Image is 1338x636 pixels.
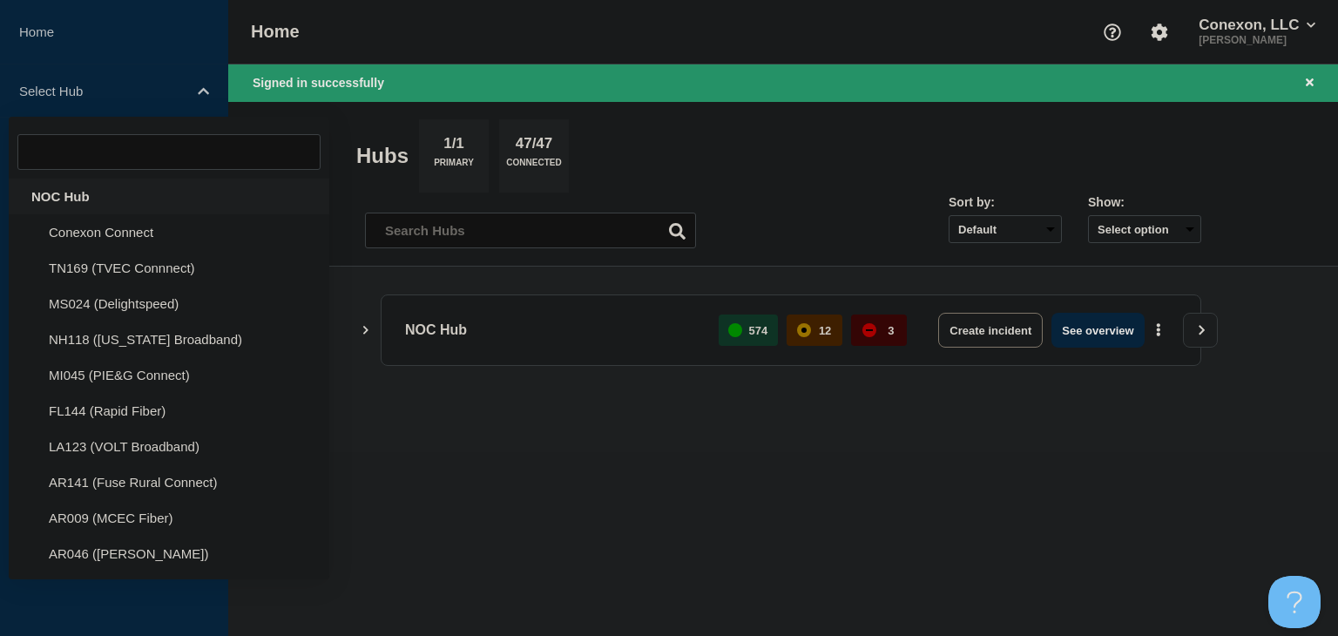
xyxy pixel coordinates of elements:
[1051,313,1144,348] button: See overview
[9,393,329,429] li: FL144 (Rapid Fiber)
[9,464,329,500] li: AR141 (Fuse Rural Connect)
[253,76,384,90] span: Signed in successfully
[1268,576,1321,628] iframe: Help Scout Beacon - Open
[949,195,1062,209] div: Sort by:
[9,179,329,214] div: NOC Hub
[362,324,370,337] button: Show Connected Hubs
[437,135,471,158] p: 1/1
[749,324,768,337] p: 574
[1195,17,1319,34] button: Conexon, LLC
[888,324,894,337] p: 3
[1195,34,1319,46] p: [PERSON_NAME]
[9,250,329,286] li: TN169 (TVEC Connnect)
[9,429,329,464] li: LA123 (VOLT Broadband)
[1088,215,1201,243] button: Select option
[405,313,699,348] p: NOC Hub
[1141,14,1178,51] button: Account settings
[365,213,696,248] input: Search Hubs
[434,158,474,176] p: Primary
[938,313,1043,348] button: Create incident
[9,286,329,321] li: MS024 (Delightspeed)
[819,324,831,337] p: 12
[9,357,329,393] li: MI045 (PIE&G Connect)
[19,84,186,98] p: Select Hub
[356,144,409,168] h2: Hubs
[9,321,329,357] li: NH118 ([US_STATE] Broadband)
[1183,313,1218,348] button: View
[797,323,811,337] div: affected
[1088,195,1201,209] div: Show:
[1094,14,1131,51] button: Support
[1147,315,1170,347] button: More actions
[9,214,329,250] li: Conexon Connect
[9,500,329,536] li: AR009 (MCEC Fiber)
[862,323,876,337] div: down
[9,536,329,572] li: AR046 ([PERSON_NAME])
[1299,73,1321,93] button: Close banner
[506,158,561,176] p: Connected
[728,323,742,337] div: up
[509,135,559,158] p: 47/47
[949,215,1062,243] select: Sort by
[251,22,300,42] h1: Home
